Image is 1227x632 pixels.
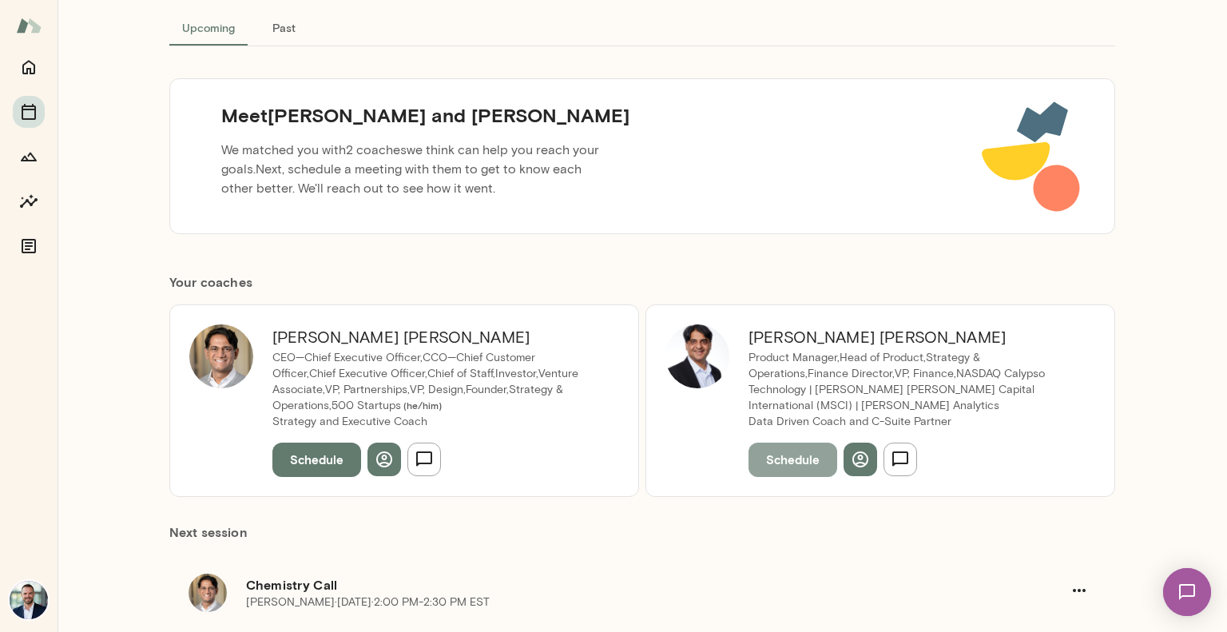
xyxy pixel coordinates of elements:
p: CEO—Chief Executive Officer,CCO—Chief Customer Officer,Chief Executive Officer,Chief of Staff,Inv... [272,350,600,414]
h5: Meet [PERSON_NAME] and [PERSON_NAME] [208,102,642,128]
p: We matched you with 2 coaches we think can help you reach your goals. Next, schedule a meeting wi... [208,134,617,205]
p: [PERSON_NAME] · [DATE] · 2:00 PM-2:30 PM EST [246,594,490,610]
button: Upcoming [169,8,248,46]
button: Schedule [749,443,837,476]
h6: Next session [169,523,1115,554]
button: Sessions [13,96,45,128]
div: basic tabs example [169,8,1115,46]
button: Insights [13,185,45,217]
img: Vijay Rajendran [189,324,253,388]
button: View profile [844,443,877,476]
button: View profile [367,443,401,476]
p: Product Manager,Head of Product,Strategy & Operations,Finance Director,VP, Finance, NASDAQ Calyps... [749,350,1076,414]
h6: [PERSON_NAME] [PERSON_NAME] [272,324,600,350]
img: Mento [16,10,42,41]
button: Past [248,8,320,46]
img: Raj Manghani [665,324,729,388]
img: meet [981,98,1082,214]
h6: [PERSON_NAME] [PERSON_NAME] [749,324,1076,350]
p: Data Driven Coach and C-Suite Partner [749,414,1076,430]
button: Home [13,51,45,83]
h6: Your coach es [169,272,1115,292]
p: Strategy and Executive Coach [272,414,600,430]
button: Send message [884,443,917,476]
button: Growth Plan [13,141,45,173]
span: ( he/him ) [401,399,442,411]
button: Schedule [272,443,361,476]
button: Send message [407,443,441,476]
h6: Chemistry Call [246,575,1062,594]
img: Joshua Demers [10,581,48,619]
button: Documents [13,230,45,262]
